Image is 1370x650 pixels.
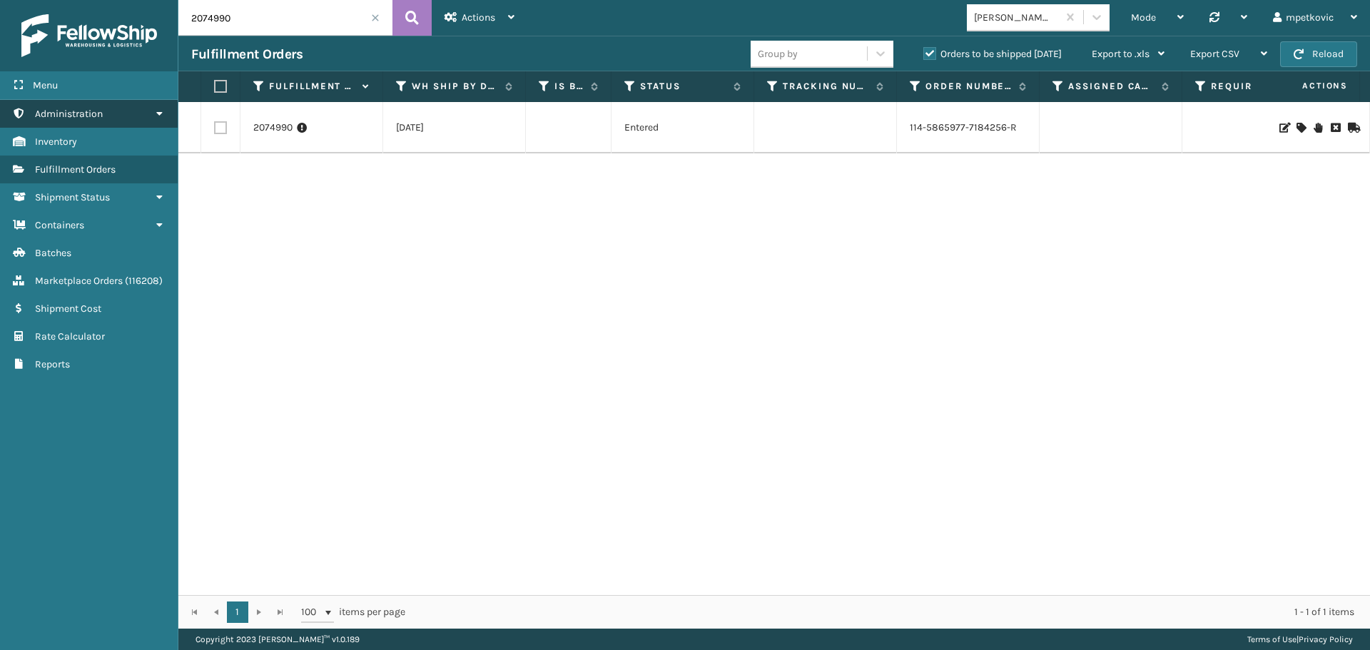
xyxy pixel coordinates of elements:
span: Administration [35,108,103,120]
span: Menu [33,79,58,91]
div: Group by [758,46,798,61]
span: Batches [35,247,71,259]
span: Export to .xls [1092,48,1150,60]
span: 100 [301,605,323,619]
label: WH Ship By Date [412,80,498,93]
img: logo [21,14,157,57]
span: Inventory [35,136,77,148]
span: Rate Calculator [35,330,105,342]
span: Fulfillment Orders [35,163,116,176]
i: Assign Carrier and Warehouse [1297,123,1305,133]
a: Terms of Use [1247,634,1297,644]
div: [PERSON_NAME] Brands [974,10,1059,25]
i: Edit [1279,123,1288,133]
span: Containers [35,219,84,231]
span: Actions [462,11,495,24]
a: 1 [227,601,248,623]
span: Shipment Cost [35,303,101,315]
button: Reload [1280,41,1357,67]
label: Status [640,80,726,93]
span: Actions [1257,74,1356,98]
label: Orders to be shipped [DATE] [923,48,1062,60]
p: Copyright 2023 [PERSON_NAME]™ v 1.0.189 [196,629,360,650]
span: ( 116208 ) [125,275,163,287]
a: 2074990 [253,121,293,135]
a: Privacy Policy [1299,634,1353,644]
label: Assigned Carrier [1068,80,1155,93]
label: Is Buy Shipping [554,80,584,93]
h3: Fulfillment Orders [191,46,303,63]
i: Cancel Fulfillment Order [1331,123,1339,133]
span: Shipment Status [35,191,110,203]
span: Marketplace Orders [35,275,123,287]
span: Mode [1131,11,1156,24]
span: items per page [301,601,405,623]
span: Reports [35,358,70,370]
label: Required Carrier Service [1211,80,1297,93]
label: Tracking Number [783,80,869,93]
td: [DATE] [383,102,526,153]
label: Order Number [925,80,1012,93]
div: 1 - 1 of 1 items [425,605,1354,619]
label: Fulfillment Order Id [269,80,355,93]
a: 114-5865977-7184256-R [910,121,1017,135]
span: Export CSV [1190,48,1239,60]
i: On Hold [1314,123,1322,133]
td: Entered [612,102,754,153]
i: Mark as Shipped [1348,123,1356,133]
div: | [1247,629,1353,650]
